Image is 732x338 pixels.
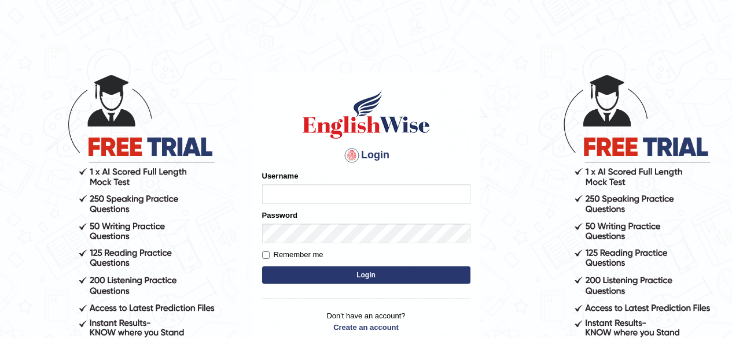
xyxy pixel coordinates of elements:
[262,146,470,165] h4: Login
[262,251,270,259] input: Remember me
[262,210,297,221] label: Password
[262,266,470,284] button: Login
[262,249,323,261] label: Remember me
[262,170,299,181] label: Username
[300,88,432,140] img: Logo of English Wise sign in for intelligent practice with AI
[262,322,470,333] a: Create an account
